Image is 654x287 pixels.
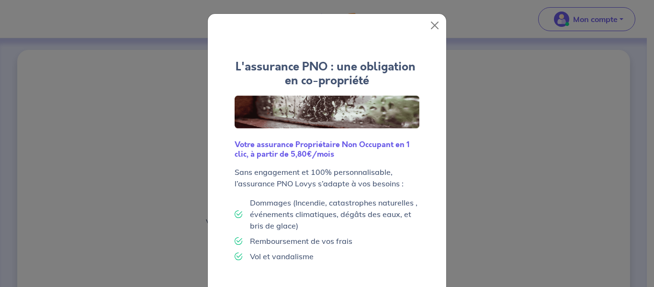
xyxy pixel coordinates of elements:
button: Close [427,18,442,33]
h4: L'assurance PNO : une obligation en co-propriété [235,60,419,88]
p: Dommages (Incendie, catastrophes naturelles , événements climatiques, dégâts des eaux, et bris de... [250,197,419,231]
p: Sans engagement et 100% personnalisable, l’assurance PNO Lovys s’adapte à vos besoins : [235,166,419,189]
p: Vol et vandalisme [250,251,314,262]
img: Logo Lovys [235,95,419,129]
h6: Votre assurance Propriétaire Non Occupant en 1 clic, à partir de 5,80€/mois [235,140,419,158]
p: Remboursement de vos frais [250,235,352,247]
